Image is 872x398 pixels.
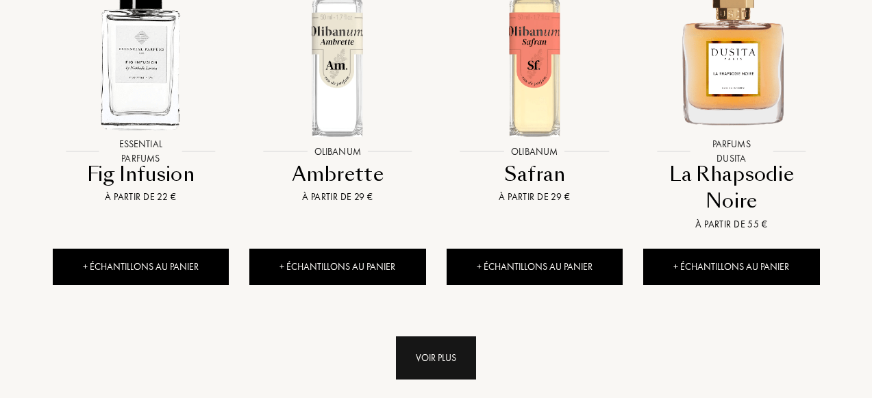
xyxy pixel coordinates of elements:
div: + Échantillons au panier [53,249,229,285]
div: + Échantillons au panier [643,249,820,285]
div: Fig Infusion [58,161,224,188]
div: + Échantillons au panier [447,249,623,285]
div: À partir de 29 € [255,190,421,204]
div: + Échantillons au panier [249,249,426,285]
div: Voir plus [396,336,476,380]
div: Safran [452,161,618,188]
div: À partir de 22 € [58,190,224,204]
div: La Rhapsodie Noire [649,161,814,215]
div: Ambrette [255,161,421,188]
div: À partir de 55 € [649,217,814,232]
div: À partir de 29 € [452,190,618,204]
